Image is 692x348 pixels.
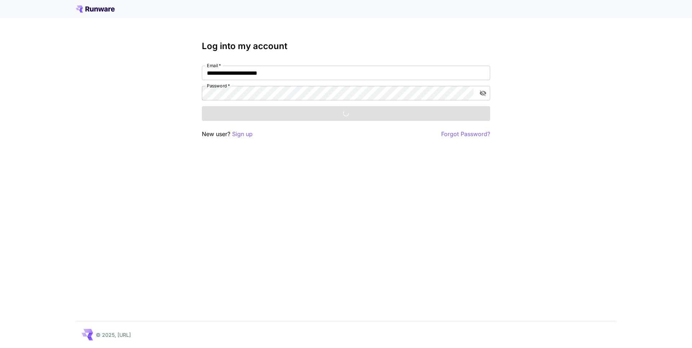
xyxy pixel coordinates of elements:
button: Forgot Password? [441,130,490,139]
p: © 2025, [URL] [96,331,131,339]
button: toggle password visibility [476,87,489,100]
h3: Log into my account [202,41,490,51]
label: Email [207,62,221,69]
p: New user? [202,130,253,139]
button: Sign up [232,130,253,139]
label: Password [207,83,230,89]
